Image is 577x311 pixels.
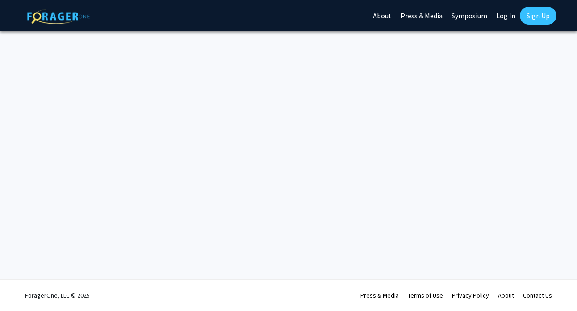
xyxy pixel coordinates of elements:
a: Press & Media [360,291,399,299]
a: Sign Up [520,7,556,25]
a: Contact Us [523,291,552,299]
a: About [498,291,514,299]
div: ForagerOne, LLC © 2025 [25,280,90,311]
img: ForagerOne Logo [27,9,90,24]
a: Terms of Use [408,291,443,299]
a: Privacy Policy [452,291,489,299]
